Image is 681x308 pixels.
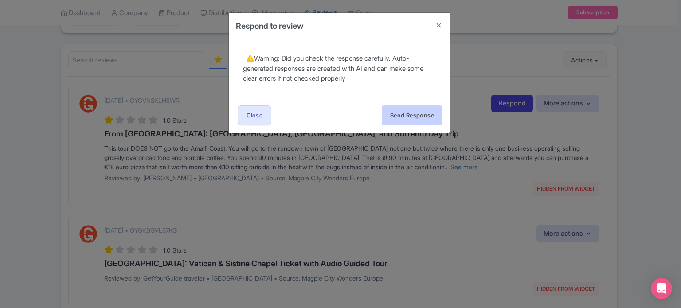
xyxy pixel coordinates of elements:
[382,105,442,125] button: Send Response
[243,54,435,84] div: Warning: Did you check the response carefully. Auto-generated responses are created with AI and c...
[428,13,450,38] button: Close
[236,20,304,32] h4: Respond to review
[238,105,271,125] a: Close
[651,278,672,299] div: Open Intercom Messenger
